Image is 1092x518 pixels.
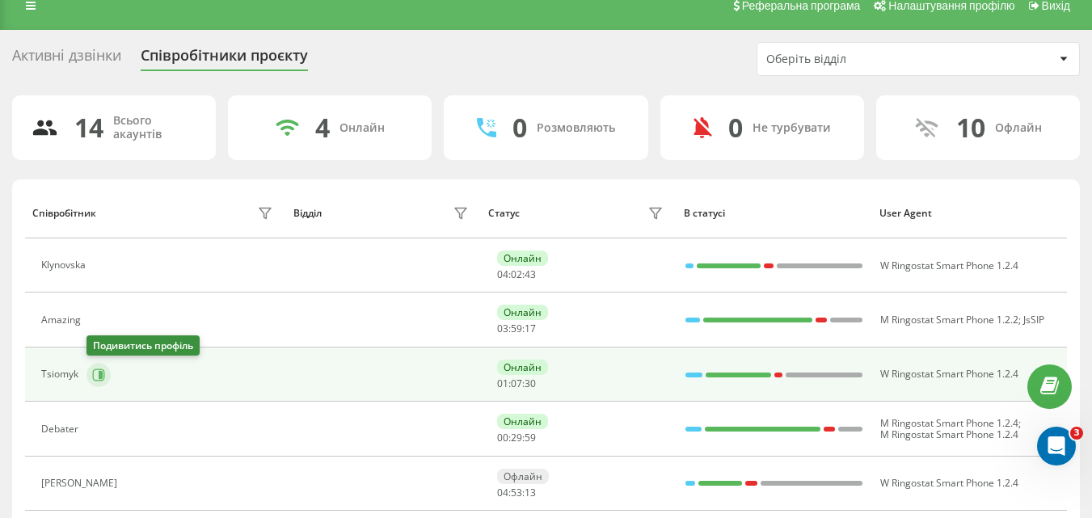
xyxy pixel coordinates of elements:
[525,267,536,281] span: 43
[880,476,1018,490] span: W Ringostat Smart Phone 1.2.4
[32,208,96,219] div: Співробітник
[879,208,1060,219] div: User Agent
[880,259,1018,272] span: W Ringostat Smart Phone 1.2.4
[995,121,1042,135] div: Офлайн
[753,121,831,135] div: Не турбувати
[497,322,508,335] span: 03
[728,112,743,143] div: 0
[497,414,548,429] div: Онлайн
[497,360,548,375] div: Онлайн
[880,427,1018,441] span: M Ringostat Smart Phone 1.2.4
[497,377,508,390] span: 01
[956,112,985,143] div: 10
[497,251,548,266] div: Онлайн
[86,335,200,356] div: Подивитись профіль
[113,114,196,141] div: Всього акаунтів
[41,259,90,271] div: Klynovska
[525,431,536,444] span: 59
[511,377,522,390] span: 07
[525,486,536,499] span: 13
[512,112,527,143] div: 0
[293,208,322,219] div: Відділ
[1023,313,1044,326] span: JsSIP
[511,486,522,499] span: 53
[525,377,536,390] span: 30
[497,487,536,499] div: : :
[525,322,536,335] span: 17
[1070,427,1083,440] span: 3
[41,423,82,435] div: Debater
[41,368,82,380] div: Tsiomyk
[880,313,1018,326] span: M Ringostat Smart Phone 1.2.2
[74,112,103,143] div: 14
[339,121,385,135] div: Онлайн
[511,322,522,335] span: 59
[511,267,522,281] span: 02
[497,267,508,281] span: 04
[511,431,522,444] span: 29
[497,378,536,390] div: : :
[488,208,520,219] div: Статус
[1037,427,1076,465] iframe: Intercom live chat
[684,208,864,219] div: В статусі
[766,53,959,66] div: Оберіть відділ
[41,478,121,489] div: [PERSON_NAME]
[497,323,536,335] div: : :
[497,305,548,320] div: Онлайн
[497,269,536,280] div: : :
[41,314,85,326] div: Amazing
[497,486,508,499] span: 04
[141,47,308,72] div: Співробітники проєкту
[497,469,549,484] div: Офлайн
[497,431,508,444] span: 00
[880,367,1018,381] span: W Ringostat Smart Phone 1.2.4
[537,121,615,135] div: Розмовляють
[880,416,1018,430] span: M Ringostat Smart Phone 1.2.4
[315,112,330,143] div: 4
[497,432,536,444] div: : :
[12,47,121,72] div: Активні дзвінки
